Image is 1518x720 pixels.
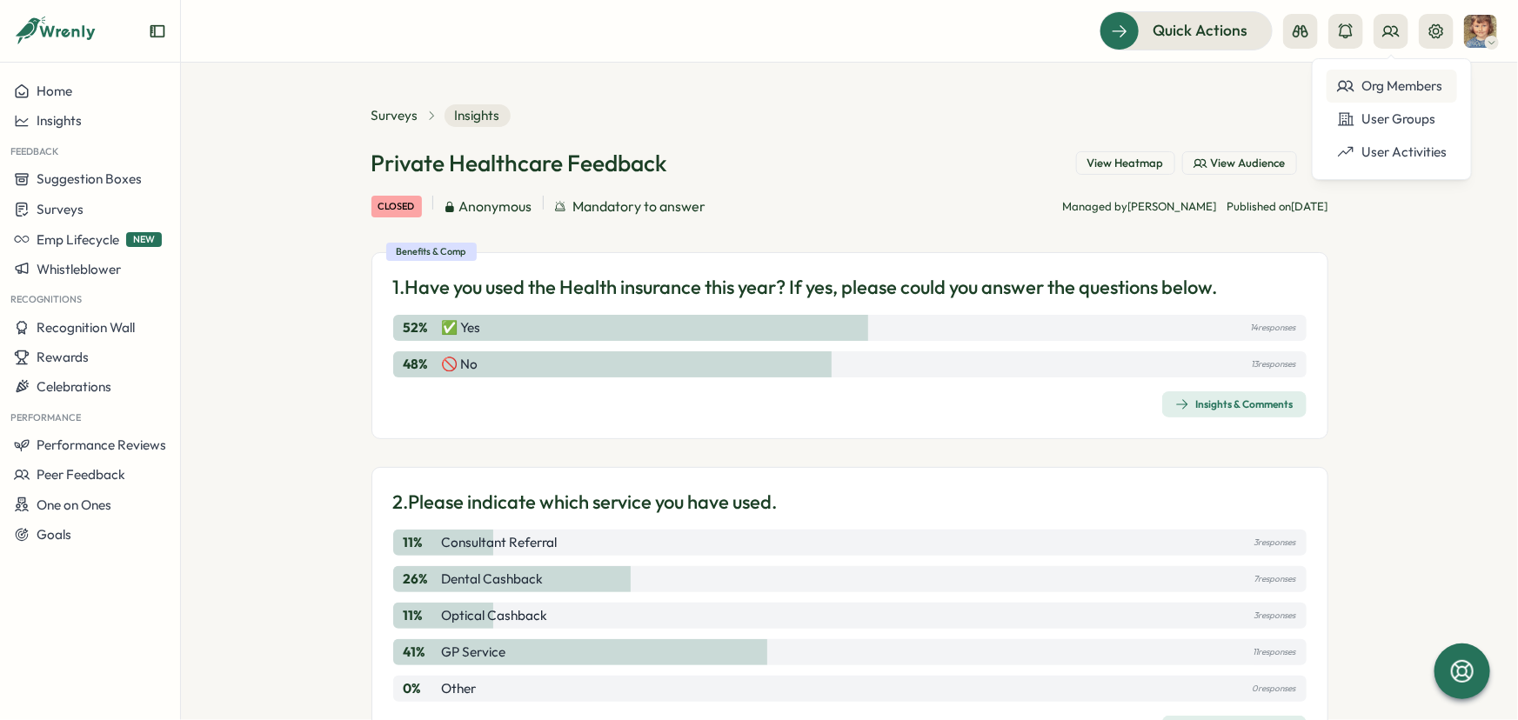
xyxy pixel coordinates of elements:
p: ✅ Yes [442,318,481,337]
span: Emp Lifecycle [37,231,119,248]
span: Insights [445,104,511,127]
p: 13 responses [1252,355,1296,374]
p: Dental Cashback [442,570,544,589]
a: User Activities [1327,136,1457,169]
span: View Audience [1211,156,1286,171]
div: Benefits & Comp [386,243,477,261]
p: GP service [442,643,506,662]
button: Insights & Comments [1162,391,1307,417]
span: [DATE] [1292,199,1328,213]
span: Peer Feedback [37,466,125,483]
p: 48 % [404,355,438,374]
p: 11 % [404,606,438,625]
p: 7 responses [1254,570,1296,589]
span: Recognition Wall [37,319,135,336]
span: Whistleblower [37,261,121,277]
div: closed [371,196,422,217]
span: Quick Actions [1153,19,1247,42]
p: Consultant referral [442,533,558,552]
div: Org Members [1337,77,1447,96]
p: 3 responses [1254,606,1296,625]
span: Performance Reviews [37,437,166,453]
span: [PERSON_NAME] [1128,199,1217,213]
button: Expand sidebar [149,23,166,40]
h1: Private Healthcare Feedback [371,148,667,178]
div: Insights & Comments [1175,397,1294,411]
div: User Activities [1337,143,1447,162]
a: User Groups [1327,103,1457,136]
p: 🚫 No [442,355,478,374]
span: NEW [126,232,162,247]
span: Suggestion Boxes [37,170,142,187]
span: Mandatory to answer [573,196,706,217]
a: Surveys [371,106,418,125]
p: 2. Please indicate which service you have used. [393,489,778,516]
button: Quick Actions [1100,11,1273,50]
button: View Heatmap [1076,151,1175,176]
p: Published on [1227,199,1328,215]
span: Rewards [37,349,89,365]
span: Goals [37,526,71,543]
span: Celebrations [37,378,111,395]
p: 52 % [404,318,438,337]
p: 3 responses [1254,533,1296,552]
button: View Audience [1182,151,1297,176]
p: Optical cashback [442,606,548,625]
span: View Heatmap [1087,156,1164,171]
p: 14 responses [1251,318,1296,337]
p: Other [442,679,477,698]
span: Anonymous [459,196,532,217]
span: Surveys [37,201,84,217]
p: 11 responses [1254,643,1296,662]
p: 11 % [404,533,438,552]
p: 0 responses [1253,679,1296,698]
p: 0 % [404,679,438,698]
a: Org Members [1327,70,1457,103]
span: Insights [37,112,82,129]
p: 1. Have you used the Health insurance this year? If yes, please could you answer the questions be... [393,274,1218,301]
div: User Groups [1337,110,1447,129]
p: Managed by [1063,199,1217,215]
p: 41 % [404,643,438,662]
span: Home [37,83,72,99]
p: 26 % [404,570,438,589]
span: One on Ones [37,497,111,513]
img: Jane Lapthorne [1464,15,1497,48]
